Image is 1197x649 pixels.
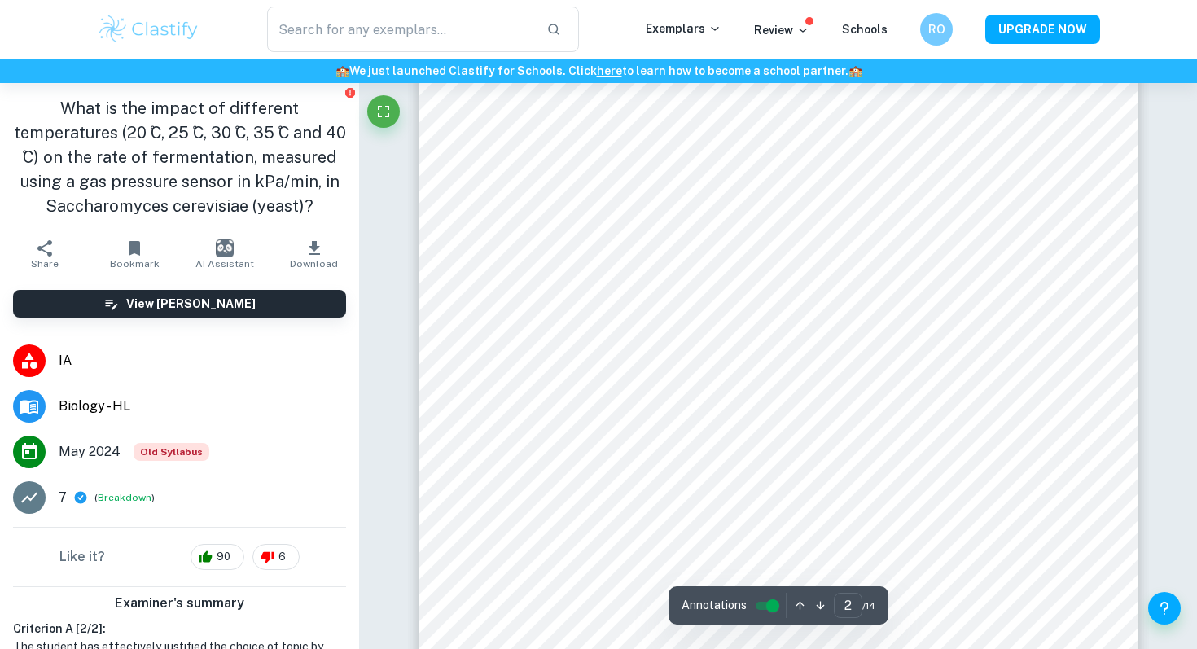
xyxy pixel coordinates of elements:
[13,96,346,218] h1: What is the impact of different temperatures (20 ̊C, 25 ̊C, 30 ̊C, 35 ̊C and 40 ̊C) on the rate o...
[1148,592,1181,625] button: Help and Feedback
[94,490,155,506] span: ( )
[842,23,888,36] a: Schools
[597,64,622,77] a: here
[180,231,270,277] button: AI Assistant
[31,258,59,270] span: Share
[59,351,346,371] span: IA
[682,597,747,614] span: Annotations
[90,231,179,277] button: Bookmark
[134,443,209,461] span: Old Syllabus
[267,7,533,52] input: Search for any exemplars...
[208,549,239,565] span: 90
[59,442,121,462] span: May 2024
[13,290,346,318] button: View [PERSON_NAME]
[59,488,67,507] p: 7
[252,544,300,570] div: 6
[290,258,338,270] span: Download
[13,620,346,638] h6: Criterion A [ 2 / 2 ]:
[7,594,353,613] h6: Examiner's summary
[191,544,244,570] div: 90
[110,258,160,270] span: Bookmark
[927,20,946,38] h6: RO
[216,239,234,257] img: AI Assistant
[270,549,295,565] span: 6
[126,295,256,313] h6: View [PERSON_NAME]
[646,20,721,37] p: Exemplars
[754,21,809,39] p: Review
[367,95,400,128] button: Fullscreen
[270,231,359,277] button: Download
[985,15,1100,44] button: UPGRADE NOW
[195,258,254,270] span: AI Assistant
[848,64,862,77] span: 🏫
[920,13,953,46] button: RO
[98,490,151,505] button: Breakdown
[134,443,209,461] div: Starting from the May 2025 session, the Biology IA requirements have changed. It's OK to refer to...
[59,397,346,416] span: Biology - HL
[344,86,356,99] button: Report issue
[335,64,349,77] span: 🏫
[97,13,200,46] img: Clastify logo
[862,599,875,613] span: / 14
[3,62,1194,80] h6: We just launched Clastify for Schools. Click to learn how to become a school partner.
[59,547,105,567] h6: Like it?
